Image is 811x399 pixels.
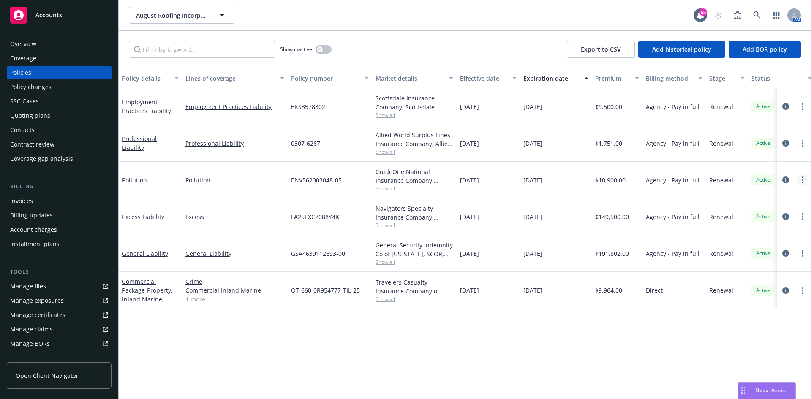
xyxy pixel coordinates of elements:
a: circleInformation [781,175,791,185]
a: Search [748,7,765,24]
span: Renewal [709,102,733,111]
div: GuideOne National Insurance Company, GuideOne Insurance, RT Specialty Insurance Services, LLC (RS... [376,167,453,185]
a: Start snowing [710,7,727,24]
a: Summary of insurance [7,351,112,365]
div: Policy number [291,74,359,83]
span: 0307-6267 [291,139,320,148]
span: Agency - Pay in full [646,139,699,148]
button: Stage [706,68,748,88]
a: Manage BORs [7,337,112,350]
div: Billing [7,182,112,191]
button: Nova Assist [738,382,796,399]
div: Billing updates [10,209,53,222]
span: Export to CSV [581,45,621,53]
div: Contract review [10,138,54,151]
span: [DATE] [460,212,479,221]
span: [DATE] [523,286,542,295]
span: Agency - Pay in full [646,176,699,185]
div: Invoices [10,194,33,208]
span: [DATE] [460,286,479,295]
a: Contract review [7,138,112,151]
div: Manage exposures [10,294,64,307]
span: August Roofing Incorporated; [PERSON_NAME] Industrial Center 8, LLC [136,11,209,20]
span: Show inactive [280,46,312,53]
span: Add historical policy [652,45,711,53]
a: Account charges [7,223,112,236]
a: circleInformation [781,101,791,111]
div: Coverage [10,52,36,65]
a: Coverage gap analysis [7,152,112,166]
a: Coverage [7,52,112,65]
button: Policy details [119,68,182,88]
span: Agency - Pay in full [646,212,699,221]
div: Manage BORs [10,337,50,350]
span: $149,500.00 [595,212,629,221]
a: circleInformation [781,138,791,148]
a: more [797,138,808,148]
span: Renewal [709,176,733,185]
div: 55 [699,8,707,16]
span: QT-660-0R954777-TIL-25 [291,286,360,295]
a: Installment plans [7,237,112,251]
a: more [797,248,808,258]
div: Summary of insurance [10,351,74,365]
div: Travelers Casualty Insurance Company of America, Travelers Insurance [376,278,453,296]
span: [DATE] [523,249,542,258]
a: Manage certificates [7,308,112,322]
div: Overview [10,37,36,51]
a: Switch app [768,7,785,24]
span: $191,802.00 [595,249,629,258]
a: General Liability [185,249,284,258]
span: $10,900.00 [595,176,626,185]
a: Excess [185,212,284,221]
span: Agency - Pay in full [646,102,699,111]
span: Show all [376,296,453,303]
a: Manage claims [7,323,112,336]
a: Policy changes [7,80,112,94]
div: General Security Indemnity Co of [US_STATE], SCOR, Venture Programs, RT Specialty Insurance Servi... [376,241,453,258]
button: Market details [372,68,457,88]
div: Navigators Specialty Insurance Company, Hartford Insurance Group, RT Specialty Insurance Services... [376,204,453,222]
div: Status [751,74,803,83]
a: Professional Liability [122,135,157,152]
div: Policy changes [10,80,52,94]
a: General Liability [122,250,168,258]
span: $9,500.00 [595,102,622,111]
div: Expiration date [523,74,579,83]
a: more [797,212,808,222]
div: Effective date [460,74,507,83]
span: Direct [646,286,663,295]
span: Show all [376,258,453,266]
a: Pollution [185,176,284,185]
div: Drag to move [738,383,748,399]
span: EKS3578302 [291,102,325,111]
button: Premium [592,68,642,88]
span: Active [755,287,772,294]
span: Active [755,139,772,147]
span: [DATE] [523,102,542,111]
a: circleInformation [781,248,791,258]
button: Export to CSV [567,41,635,58]
a: Overview [7,37,112,51]
span: [DATE] [523,176,542,185]
a: Pollution [122,176,147,184]
span: Show all [376,111,453,119]
span: Active [755,213,772,220]
a: Commercial Inland Marine [185,286,284,295]
a: Invoices [7,194,112,208]
button: Effective date [457,68,520,88]
div: Market details [376,74,444,83]
div: Stage [709,74,735,83]
div: SSC Cases [10,95,39,108]
button: Expiration date [520,68,592,88]
span: Show all [376,185,453,192]
button: Policy number [288,68,372,88]
span: LA25EXCZ088Y4IC [291,212,341,221]
a: Excess Liability [122,213,164,221]
a: more [797,175,808,185]
div: Scottsdale Insurance Company, Scottsdale Insurance Company (Nationwide), CRC Group [376,94,453,111]
div: Contacts [10,123,35,137]
span: Active [755,176,772,184]
button: Lines of coverage [182,68,288,88]
a: Contacts [7,123,112,137]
